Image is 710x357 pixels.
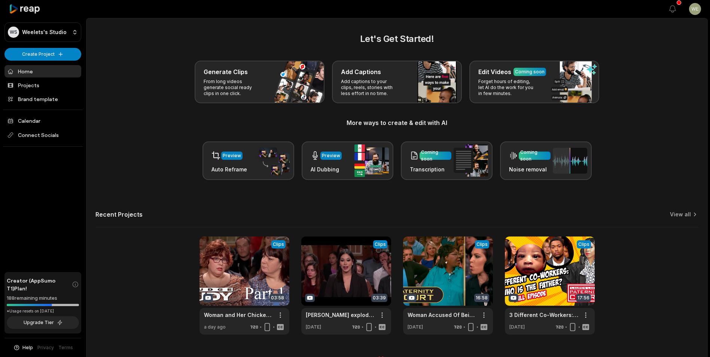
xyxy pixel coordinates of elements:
[95,118,698,127] h3: More ways to create & edit with AI
[95,32,698,46] h2: Let's Get Started!
[454,144,488,177] img: transcription.png
[509,165,551,173] h3: Noise removal
[223,152,241,159] div: Preview
[8,27,19,38] div: WS
[421,149,450,162] div: Coming soon
[4,93,81,105] a: Brand template
[341,79,399,97] p: Add captions to your clips, reels, stories with less effort in no time.
[311,165,342,173] h3: AI Dubbing
[22,29,67,36] p: Weelets's Studio
[211,165,247,173] h3: Auto Reframe
[341,67,381,76] h3: Add Captions
[204,311,273,319] a: Woman and Her Chickens Flew the Coop! | Part 1
[515,68,545,75] div: Coming soon
[4,65,81,77] a: Home
[204,79,262,97] p: From long videos generate social ready clips in one click.
[7,277,72,292] span: Creator (AppSumo T1) Plan!
[13,344,33,351] button: Help
[354,144,389,177] img: ai_dubbing.png
[255,146,290,176] img: auto_reframe.png
[306,311,375,319] a: [PERSON_NAME] exploded on tenant that cant control her anger
[410,165,451,173] h3: Transcription
[4,79,81,91] a: Projects
[670,211,691,218] a: View all
[7,316,79,329] button: Upgrade Tier
[509,311,578,319] a: 3 Different Co-Workers: Who is the Father? | Paternity Court
[37,344,54,351] a: Privacy
[520,149,549,162] div: Coming soon
[322,152,340,159] div: Preview
[478,67,511,76] h3: Edit Videos
[408,311,476,319] a: Woman Accused Of Being "Trash, Trouble, Triflin'" (Full Episode) | Paternity Court
[478,79,536,97] p: Forget hours of editing, let AI do the work for you in few minutes.
[58,344,73,351] a: Terms
[7,295,79,302] div: 188 remaining minutes
[4,128,81,142] span: Connect Socials
[4,48,81,61] button: Create Project
[4,115,81,127] a: Calendar
[7,308,79,314] div: *Usage resets on [DATE]
[204,67,248,76] h3: Generate Clips
[95,211,143,218] h2: Recent Projects
[22,344,33,351] span: Help
[553,148,587,174] img: noise_removal.png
